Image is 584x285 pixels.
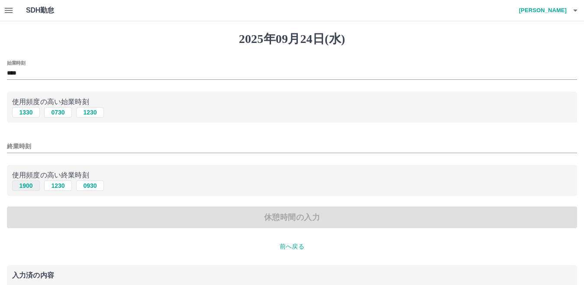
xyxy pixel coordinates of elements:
[7,32,577,46] h1: 2025年09月24日(水)
[44,180,72,191] button: 1230
[7,242,577,251] p: 前へ戻る
[76,180,104,191] button: 0930
[12,107,40,118] button: 1330
[12,180,40,191] button: 1900
[12,97,572,107] p: 使用頻度の高い始業時刻
[12,272,572,279] p: 入力済の内容
[7,59,25,66] label: 始業時刻
[12,170,572,180] p: 使用頻度の高い終業時刻
[76,107,104,118] button: 1230
[44,107,72,118] button: 0730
